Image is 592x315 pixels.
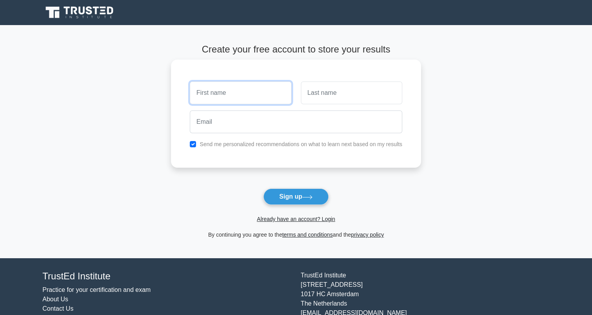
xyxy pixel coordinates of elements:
label: Send me personalized recommendations on what to learn next based on my results [200,141,402,147]
a: About Us [43,296,68,302]
a: Contact Us [43,305,74,312]
h4: TrustEd Institute [43,271,292,282]
a: Practice for your certification and exam [43,286,151,293]
h4: Create your free account to store your results [171,44,421,55]
button: Sign up [263,188,329,205]
a: privacy policy [351,232,384,238]
input: Email [190,110,402,133]
a: Already have an account? Login [257,216,335,222]
input: First name [190,81,291,104]
div: By continuing you agree to the and the [166,230,426,239]
input: Last name [301,81,402,104]
a: terms and conditions [282,232,333,238]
